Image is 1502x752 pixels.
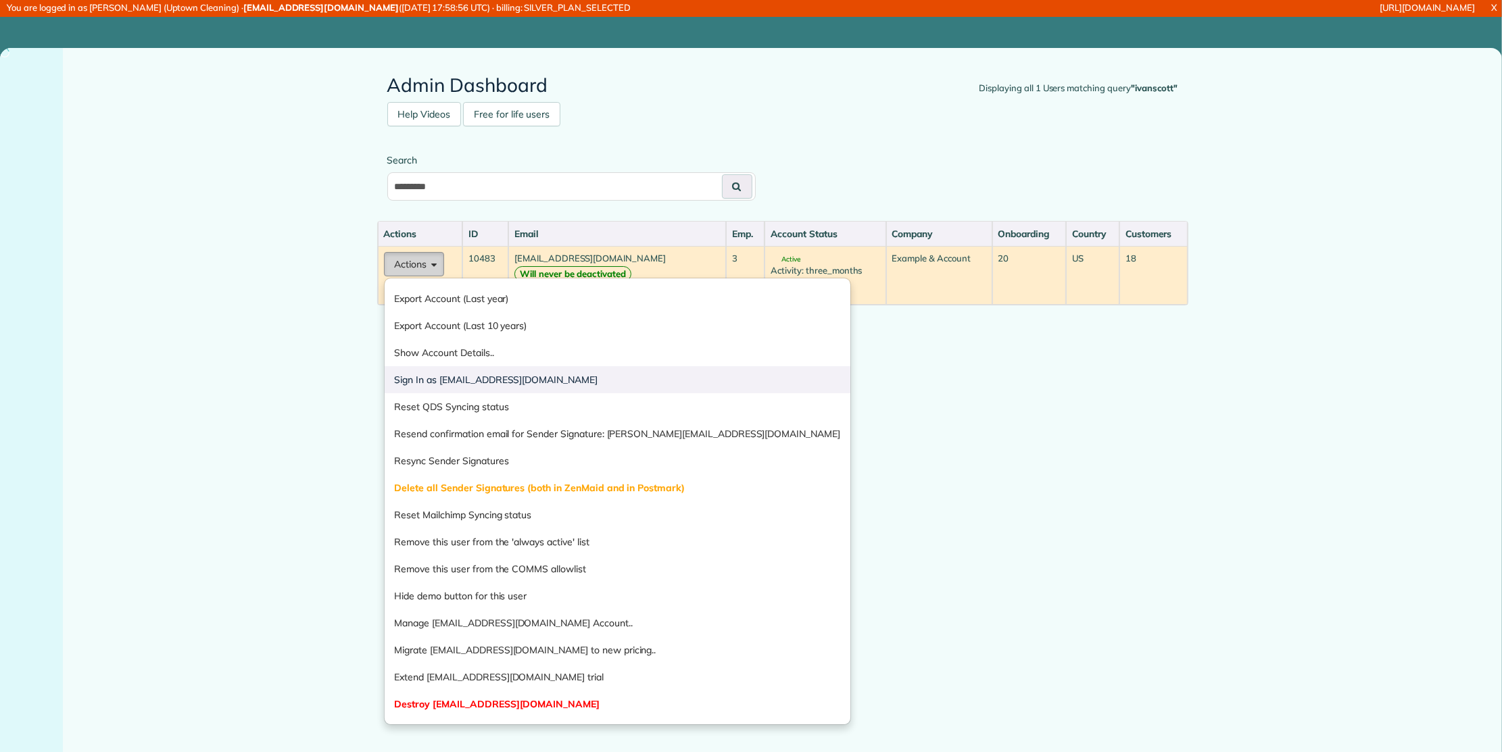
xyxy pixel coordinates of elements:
[385,339,851,366] a: Show Account Details..
[385,609,851,636] a: Manage [EMAIL_ADDRESS][DOMAIN_NAME] Account..
[387,75,1178,96] h2: Admin Dashboard
[384,227,457,241] div: Actions
[385,636,851,663] a: Migrate [EMAIL_ADDRESS][DOMAIN_NAME] to new pricing..
[1125,227,1181,241] div: Customers
[468,227,502,241] div: ID
[771,256,800,263] span: Active
[385,528,851,555] a: Remove this user from the 'always active' list
[243,2,399,13] strong: [EMAIL_ADDRESS][DOMAIN_NAME]
[462,246,508,305] td: 10483
[992,246,1066,305] td: 20
[387,102,462,126] a: Help Videos
[1072,227,1113,241] div: Country
[387,153,756,167] label: Search
[385,474,851,501] a: Delete all Sender Signatures (both in ZenMaid and in Postmark)
[771,227,879,241] div: Account Status
[385,582,851,609] a: Hide demo button for this user
[385,447,851,474] a: Resync Sender Signatures
[892,227,986,241] div: Company
[726,246,765,305] td: 3
[385,663,851,691] a: Extend [EMAIL_ADDRESS][DOMAIN_NAME] trial
[385,501,851,528] a: Reset Mailchimp Syncing status
[385,420,851,447] a: Resend confirmation email for Sender Signature: [PERSON_NAME][EMAIL_ADDRESS][DOMAIN_NAME]
[385,555,851,582] a: Remove this user from the COMMS allowlist
[385,393,851,420] a: Reset QDS Syncing status
[385,285,851,312] a: Export Account (Last year)
[514,227,720,241] div: Email
[463,102,560,126] a: Free for life users
[886,246,992,305] td: Example & Account
[384,252,445,276] button: Actions
[1131,82,1178,93] strong: "ivanscott"
[771,264,879,277] div: Activity: three_months
[732,227,758,241] div: Emp.
[998,227,1060,241] div: Onboarding
[385,312,851,339] a: Export Account (Last 10 years)
[1380,2,1475,13] a: [URL][DOMAIN_NAME]
[514,266,631,282] strong: Will never be deactivated
[979,82,1178,95] div: Displaying all 1 Users matching query
[1119,246,1187,305] td: 18
[508,246,726,305] td: [EMAIL_ADDRESS][DOMAIN_NAME]
[385,691,851,718] a: Destroy [EMAIL_ADDRESS][DOMAIN_NAME]
[1066,246,1119,305] td: US
[385,366,851,393] a: Sign In as [EMAIL_ADDRESS][DOMAIN_NAME]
